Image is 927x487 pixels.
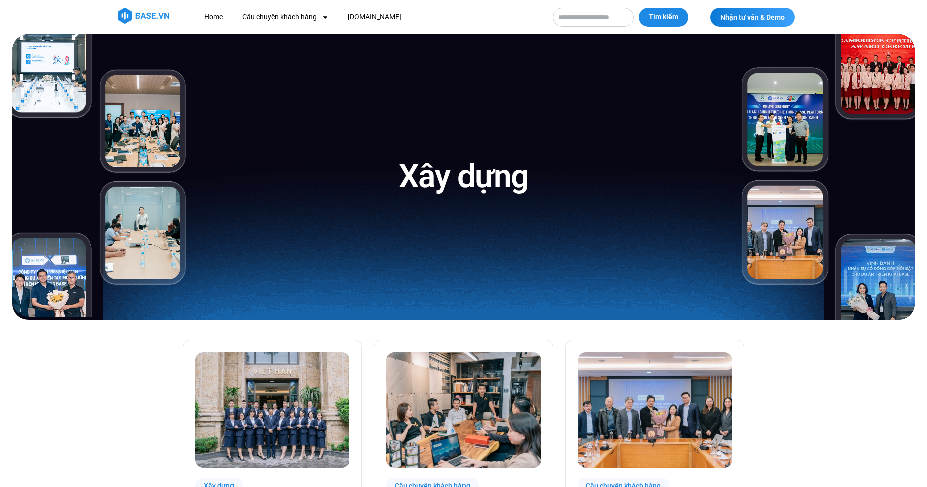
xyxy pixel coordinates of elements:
[399,156,528,197] h1: Xây dựng
[649,12,678,22] span: Tìm kiếm
[710,8,795,27] a: Nhận tư vấn & Demo
[340,8,409,26] a: [DOMAIN_NAME]
[235,8,336,26] a: Câu chuyện khách hàng
[639,8,688,27] button: Tìm kiếm
[197,8,230,26] a: Home
[197,8,543,26] nav: Menu
[720,14,785,21] span: Nhận tư vấn & Demo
